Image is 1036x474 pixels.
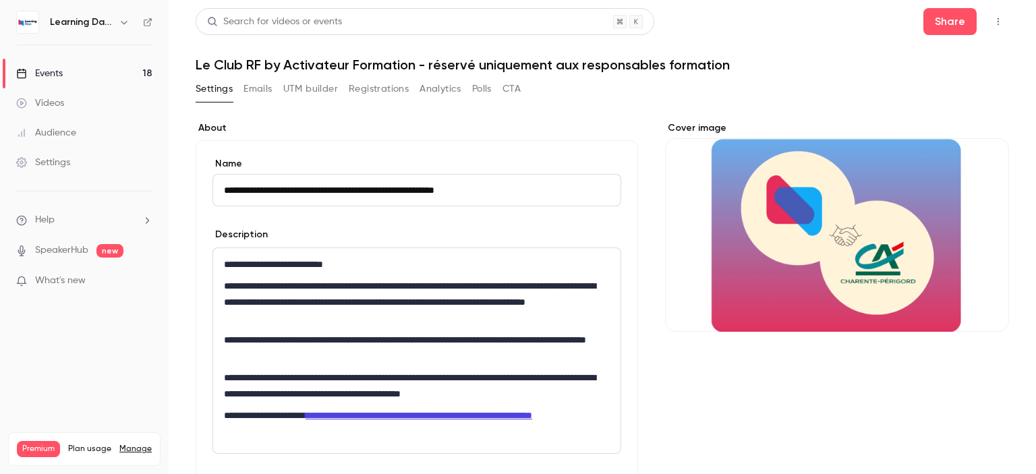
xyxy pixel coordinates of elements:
[923,8,977,35] button: Share
[35,274,86,288] span: What's new
[196,78,233,100] button: Settings
[168,80,206,88] div: Mots-clés
[283,78,338,100] button: UTM builder
[17,441,60,457] span: Premium
[213,248,621,453] div: editor
[153,78,164,89] img: tab_keywords_by_traffic_grey.svg
[16,213,152,227] li: help-dropdown-opener
[22,22,32,32] img: logo_orange.svg
[96,244,123,258] span: new
[212,247,621,454] section: description
[16,126,76,140] div: Audience
[55,78,65,89] img: tab_domain_overview_orange.svg
[207,15,342,29] div: Search for videos or events
[665,121,1009,332] section: Cover image
[38,22,66,32] div: v 4.0.25
[420,78,461,100] button: Analytics
[35,35,152,46] div: Domaine: [DOMAIN_NAME]
[16,67,63,80] div: Events
[196,121,638,135] label: About
[243,78,272,100] button: Emails
[502,78,521,100] button: CTA
[16,96,64,110] div: Videos
[472,78,492,100] button: Polls
[212,157,621,171] label: Name
[69,80,104,88] div: Domaine
[119,444,152,454] a: Manage
[212,228,268,241] label: Description
[349,78,409,100] button: Registrations
[35,213,55,227] span: Help
[22,35,32,46] img: website_grey.svg
[68,444,111,454] span: Plan usage
[17,11,38,33] img: Learning Days
[35,243,88,258] a: SpeakerHub
[665,121,1009,135] label: Cover image
[16,156,70,169] div: Settings
[50,16,113,29] h6: Learning Days
[136,275,152,287] iframe: Noticeable Trigger
[196,57,1009,73] h1: Le Club RF by Activateur Formation - réservé uniquement aux responsables formation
